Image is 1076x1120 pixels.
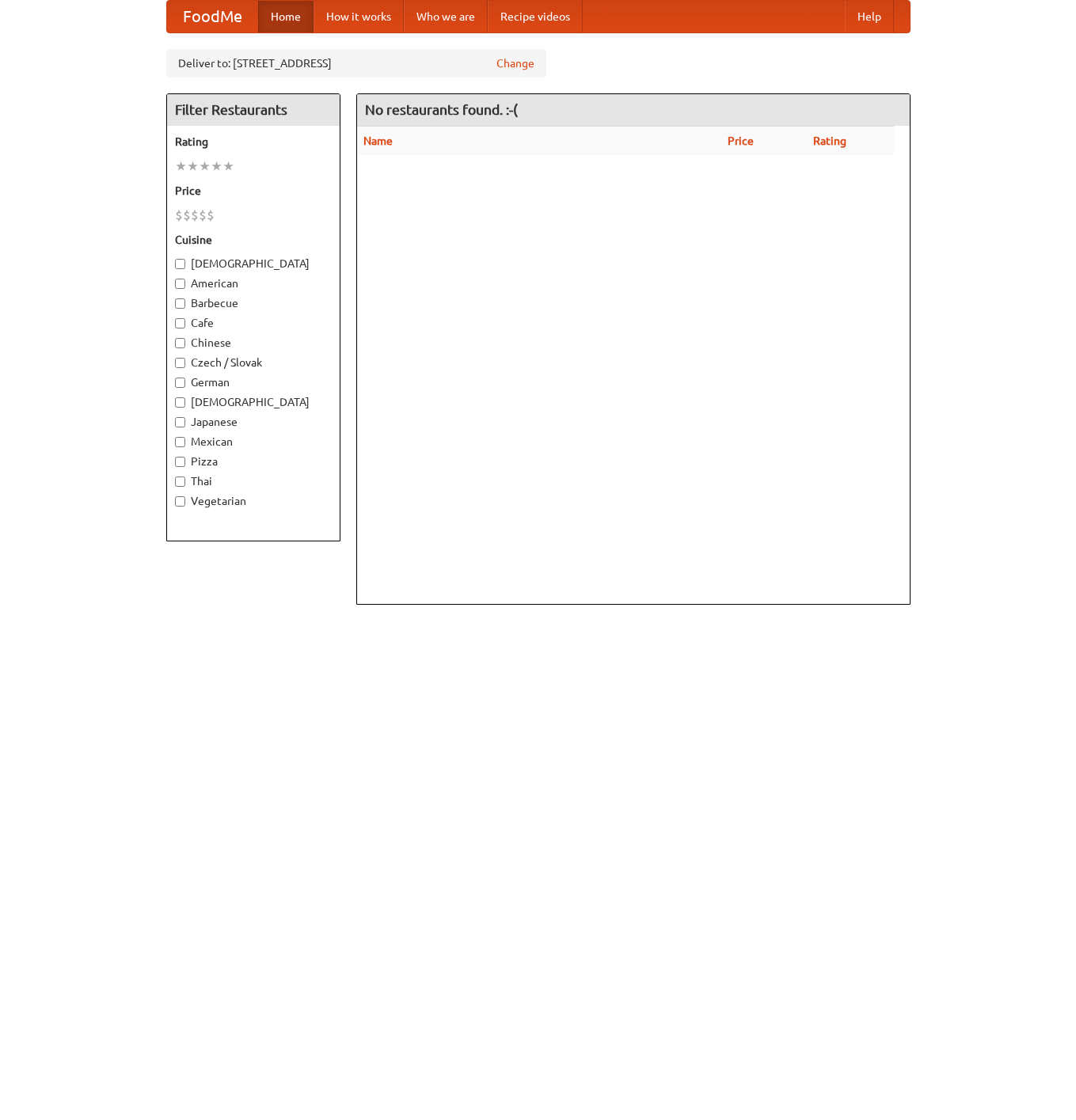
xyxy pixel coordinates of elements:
[488,1,583,32] a: Recipe videos
[207,207,215,224] li: $
[363,135,393,147] a: Name
[187,158,199,175] li: ★
[175,259,185,269] input: [DEMOGRAPHIC_DATA]
[175,437,185,447] input: Mexican
[167,1,258,32] a: FoodMe
[404,1,488,32] a: Who we are
[199,207,207,224] li: $
[496,55,534,71] a: Change
[175,496,185,507] input: Vegetarian
[167,94,340,126] h4: Filter Restaurants
[175,275,332,291] label: American
[191,207,199,224] li: $
[175,338,185,348] input: Chinese
[175,473,332,489] label: Thai
[175,355,332,370] label: Czech / Slovak
[175,417,185,427] input: Japanese
[166,49,546,78] div: Deliver to: [STREET_ADDRESS]
[175,476,185,487] input: Thai
[258,1,314,32] a: Home
[365,102,518,117] ng-pluralize: No restaurants found. :-(
[199,158,211,175] li: ★
[175,183,332,199] h5: Price
[175,454,332,469] label: Pizza
[175,493,332,509] label: Vegetarian
[183,207,191,224] li: $
[175,318,185,328] input: Cafe
[175,335,332,351] label: Chinese
[175,158,187,175] li: ★
[845,1,894,32] a: Help
[813,135,846,147] a: Rating
[175,256,332,271] label: [DEMOGRAPHIC_DATA]
[175,279,185,289] input: American
[175,434,332,450] label: Mexican
[175,358,185,368] input: Czech / Slovak
[211,158,222,175] li: ★
[175,315,332,331] label: Cafe
[314,1,404,32] a: How it works
[222,158,234,175] li: ★
[175,457,185,467] input: Pizza
[175,414,332,430] label: Japanese
[175,134,332,150] h5: Rating
[175,397,185,408] input: [DEMOGRAPHIC_DATA]
[175,378,185,388] input: German
[175,232,332,248] h5: Cuisine
[175,298,185,309] input: Barbecue
[728,135,754,147] a: Price
[175,295,332,311] label: Barbecue
[175,374,332,390] label: German
[175,207,183,224] li: $
[175,394,332,410] label: [DEMOGRAPHIC_DATA]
